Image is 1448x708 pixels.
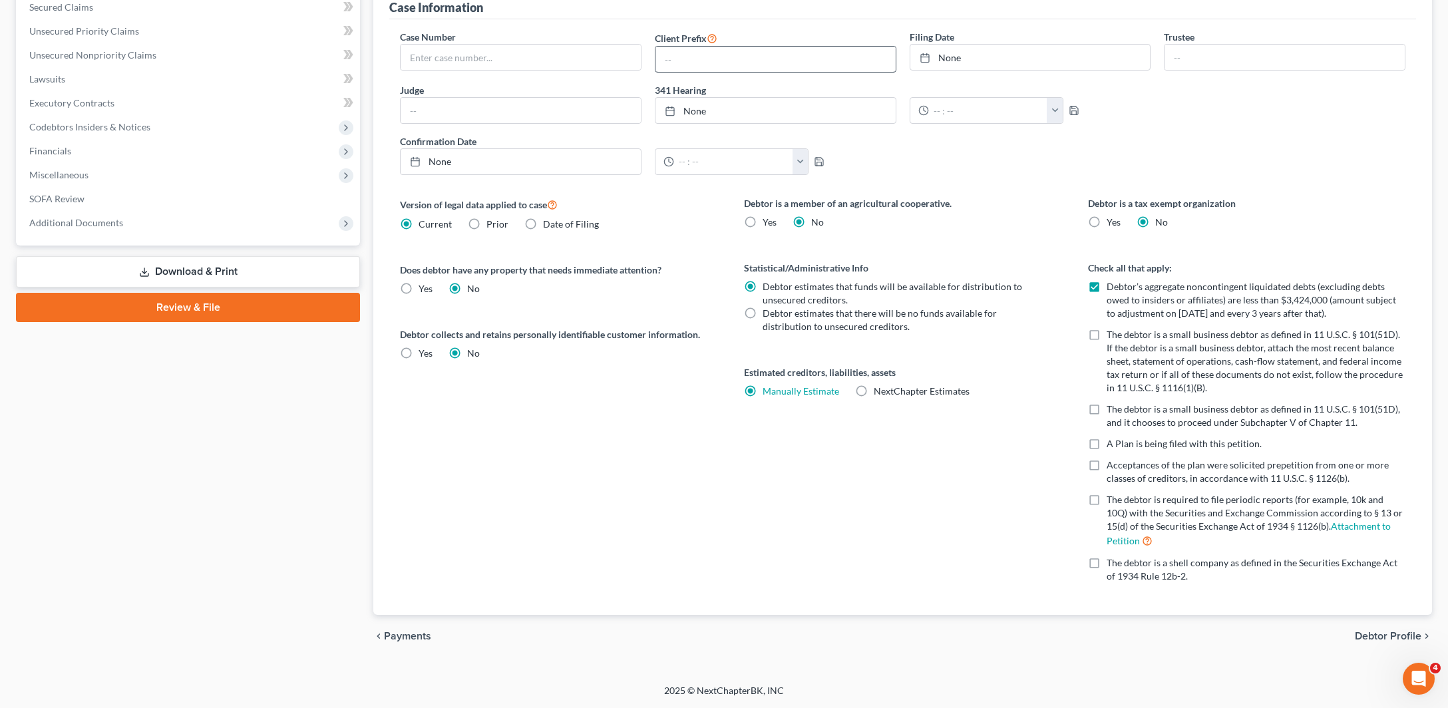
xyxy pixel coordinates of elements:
a: Download & Print [16,256,360,287]
label: Trustee [1164,30,1194,44]
span: Acceptances of the plan were solicited prepetition from one or more classes of creditors, in acco... [1107,459,1389,484]
input: -- : -- [929,98,1048,123]
span: Unsecured Priority Claims [29,25,139,37]
span: Yes [1107,216,1121,228]
label: Estimated creditors, liabilities, assets [744,365,1061,379]
div: 2025 © NextChapterBK, INC [345,684,1103,708]
a: Unsecured Nonpriority Claims [19,43,360,67]
span: Debtor’s aggregate noncontingent liquidated debts (excluding debts owed to insiders or affiliates... [1107,281,1396,319]
span: The debtor is a small business debtor as defined in 11 U.S.C. § 101(51D), and it chooses to proce... [1107,403,1400,428]
label: Debtor collects and retains personally identifiable customer information. [400,327,717,341]
span: Debtor estimates that funds will be available for distribution to unsecured creditors. [763,281,1022,305]
a: SOFA Review [19,187,360,211]
span: Lawsuits [29,73,65,85]
span: Debtor Profile [1355,631,1421,641]
span: Additional Documents [29,217,123,228]
span: Secured Claims [29,1,93,13]
label: 341 Hearing [648,83,1158,97]
span: No [467,347,480,359]
label: Debtor is a member of an agricultural cooperative. [744,196,1061,210]
span: 4 [1430,663,1441,673]
iframe: Intercom live chat [1403,663,1435,695]
a: Executory Contracts [19,91,360,115]
span: Codebtors Insiders & Notices [29,121,150,132]
span: A Plan is being filed with this petition. [1107,438,1262,449]
a: Attachment to Petition [1107,520,1391,546]
a: Unsecured Priority Claims [19,19,360,43]
a: Review & File [16,293,360,322]
input: -- [1165,45,1405,70]
span: Current [419,218,452,230]
span: Financials [29,145,71,156]
input: -- [655,47,896,72]
label: Case Number [400,30,456,44]
label: Debtor is a tax exempt organization [1088,196,1405,210]
label: Statistical/Administrative Info [744,261,1061,275]
a: Lawsuits [19,67,360,91]
span: Yes [419,347,433,359]
a: None [910,45,1151,70]
span: Unsecured Nonpriority Claims [29,49,156,61]
span: The debtor is required to file periodic reports (for example, 10k and 10Q) with the Securities an... [1107,494,1403,532]
span: SOFA Review [29,193,85,204]
span: NextChapter Estimates [874,385,970,397]
a: None [655,98,896,123]
input: Enter case number... [401,45,641,70]
span: Yes [419,283,433,294]
span: No [1155,216,1168,228]
span: Payments [384,631,431,641]
a: None [401,149,641,174]
span: Executory Contracts [29,97,114,108]
span: Prior [486,218,508,230]
span: The debtor is a shell company as defined in the Securities Exchange Act of 1934 Rule 12b-2. [1107,557,1397,582]
label: Judge [400,83,424,97]
span: No [467,283,480,294]
span: The debtor is a small business debtor as defined in 11 U.S.C. § 101(51D). If the debtor is a smal... [1107,329,1403,393]
i: chevron_left [373,631,384,641]
label: Client Prefix [655,30,717,46]
span: Yes [763,216,777,228]
button: Debtor Profile chevron_right [1355,631,1432,641]
a: Manually Estimate [763,385,839,397]
i: chevron_right [1421,631,1432,641]
label: Version of legal data applied to case [400,196,717,212]
button: chevron_left Payments [373,631,431,641]
span: No [811,216,824,228]
label: Check all that apply: [1088,261,1405,275]
input: -- : -- [674,149,793,174]
label: Confirmation Date [393,134,903,148]
input: -- [401,98,641,123]
span: Debtor estimates that there will be no funds available for distribution to unsecured creditors. [763,307,997,332]
label: Does debtor have any property that needs immediate attention? [400,263,717,277]
span: Date of Filing [543,218,599,230]
label: Filing Date [910,30,954,44]
span: Miscellaneous [29,169,89,180]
